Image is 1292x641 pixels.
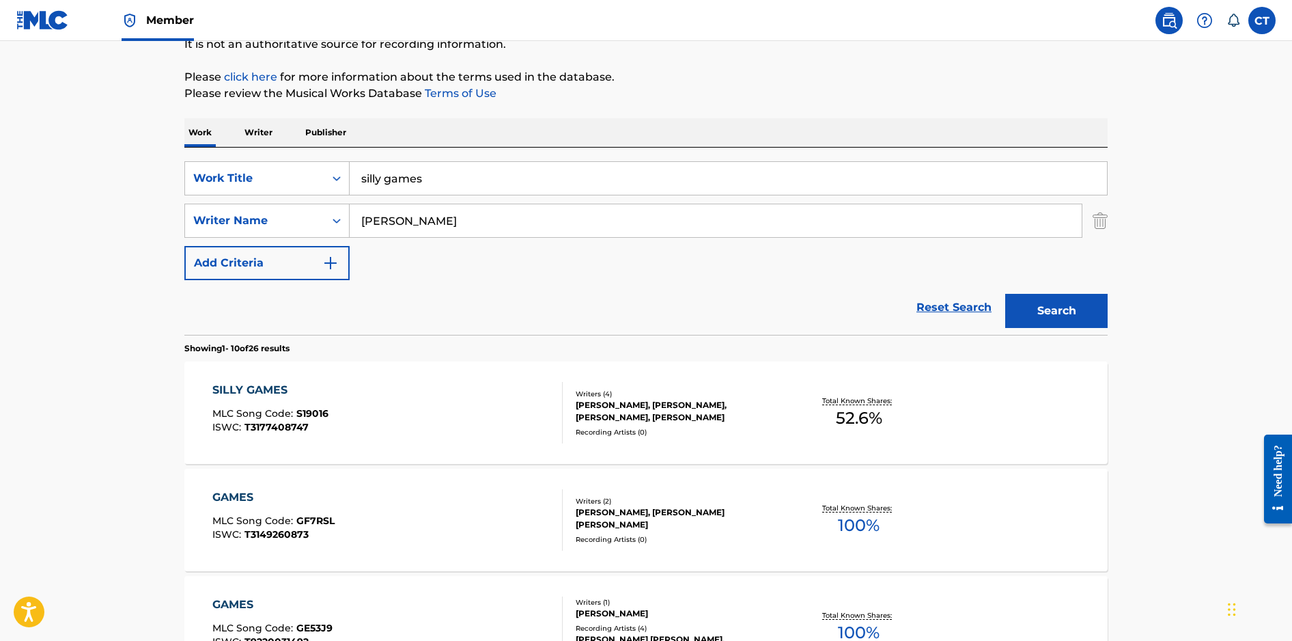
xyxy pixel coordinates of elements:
[296,622,333,634] span: GE53J9
[244,528,309,541] span: T3149260873
[1005,294,1108,328] button: Search
[576,534,782,545] div: Recording Artists ( 0 )
[122,12,138,29] img: Top Rightsholder
[576,506,782,531] div: [PERSON_NAME], [PERSON_NAME] [PERSON_NAME]
[240,118,277,147] p: Writer
[296,515,335,527] span: GF7RSL
[212,407,296,420] span: MLC Song Code :
[184,246,350,280] button: Add Criteria
[212,421,244,433] span: ISWC :
[184,118,216,147] p: Work
[836,406,882,431] span: 52.6 %
[576,597,782,608] div: Writers ( 1 )
[224,70,277,83] a: click here
[146,12,194,28] span: Member
[822,610,895,620] p: Total Known Shares:
[1226,14,1240,27] div: Notifications
[16,10,69,30] img: MLC Logo
[184,36,1108,53] p: It is not an authoritative source for recording information.
[838,513,880,538] span: 100 %
[1093,204,1108,238] img: Delete Criterion
[322,255,339,271] img: 9d2ae6d4665cec9f34b9.svg
[576,399,782,424] div: [PERSON_NAME], [PERSON_NAME], [PERSON_NAME], [PERSON_NAME]
[212,597,333,613] div: GAMES
[193,170,316,187] div: Work Title
[576,608,782,620] div: [PERSON_NAME]
[422,87,496,100] a: Terms of Use
[296,407,328,420] span: S19016
[1248,7,1276,34] div: User Menu
[1161,12,1177,29] img: search
[822,503,895,513] p: Total Known Shares:
[576,496,782,506] div: Writers ( 2 )
[212,489,335,506] div: GAMES
[212,528,244,541] span: ISWC :
[576,389,782,399] div: Writers ( 4 )
[193,213,316,229] div: Writer Name
[1196,12,1213,29] img: help
[576,623,782,633] div: Recording Artists ( 4 )
[1191,7,1218,34] div: Help
[910,292,998,323] a: Reset Search
[301,118,350,147] p: Publisher
[1228,589,1236,630] div: Drag
[1254,424,1292,534] iframe: Resource Center
[184,469,1108,571] a: GAMESMLC Song Code:GF7RSLISWC:T3149260873Writers (2)[PERSON_NAME], [PERSON_NAME] [PERSON_NAME]Rec...
[212,382,328,398] div: SILLY GAMES
[184,161,1108,335] form: Search Form
[1224,575,1292,641] iframe: Chat Widget
[184,85,1108,102] p: Please review the Musical Works Database
[184,342,290,355] p: Showing 1 - 10 of 26 results
[822,396,895,406] p: Total Known Shares:
[1155,7,1183,34] a: Public Search
[184,69,1108,85] p: Please for more information about the terms used in the database.
[244,421,309,433] span: T3177408747
[184,362,1108,464] a: SILLY GAMESMLC Song Code:S19016ISWC:T3177408747Writers (4)[PERSON_NAME], [PERSON_NAME], [PERSON_N...
[212,622,296,634] span: MLC Song Code :
[576,427,782,437] div: Recording Artists ( 0 )
[212,515,296,527] span: MLC Song Code :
